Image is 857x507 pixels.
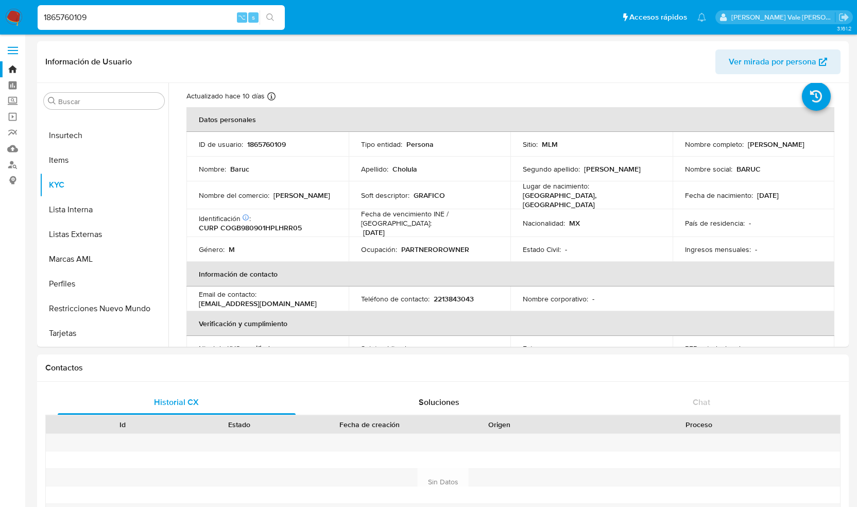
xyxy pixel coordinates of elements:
[419,396,459,408] span: Soluciones
[569,218,580,228] p: MX
[199,344,242,353] p: Nivel de KYC :
[45,363,841,373] h1: Contactos
[697,13,706,22] a: Notificaciones
[523,294,588,303] p: Nombre corporativo :
[229,245,235,254] p: M
[685,245,751,254] p: Ingresos mensuales :
[392,164,417,174] p: Cholula
[361,294,430,303] p: Teléfono de contacto :
[361,245,397,254] p: Ocupación :
[545,344,547,353] p: -
[731,12,835,22] p: rene.vale@mercadolibre.com
[523,218,565,228] p: Nacionalidad :
[361,191,409,200] p: Soft descriptor :
[199,191,269,200] p: Nombre del comercio :
[186,311,834,336] th: Verificación y cumplimiento
[685,164,732,174] p: Nombre social :
[523,191,656,209] p: [GEOGRAPHIC_DATA], [GEOGRAPHIC_DATA]
[199,290,256,299] p: Email de contacto :
[40,123,168,148] button: Insurtech
[186,107,834,132] th: Datos personales
[542,140,558,149] p: MLM
[305,419,434,430] div: Fecha de creación
[40,321,168,346] button: Tarjetas
[361,344,412,353] p: Sujeto obligado :
[273,191,330,200] p: [PERSON_NAME]
[448,419,551,430] div: Origen
[401,245,469,254] p: PARTNEROROWNER
[729,49,816,74] span: Ver mirada por persona
[199,214,251,223] p: Identificación :
[361,140,402,149] p: Tipo entidad :
[40,148,168,173] button: Items
[715,49,841,74] button: Ver mirada por persona
[565,245,567,254] p: -
[71,419,174,430] div: Id
[230,164,249,174] p: Baruc
[40,173,168,197] button: KYC
[736,164,761,174] p: BARUC
[199,223,302,232] p: CURP COGB980901HPLHRR05
[40,247,168,272] button: Marcas AML
[406,140,434,149] p: Persona
[48,97,56,105] button: Buscar
[40,272,168,296] button: Perfiles
[188,419,290,430] div: Estado
[246,344,270,353] p: verified
[40,197,168,222] button: Lista Interna
[749,218,751,228] p: -
[199,299,317,308] p: [EMAIL_ADDRESS][DOMAIN_NAME]
[416,344,418,353] p: -
[434,294,474,303] p: 2213843043
[693,396,710,408] span: Chat
[565,419,833,430] div: Proceso
[629,12,687,23] span: Accesos rápidos
[838,12,849,23] a: Salir
[40,222,168,247] button: Listas Externas
[750,344,752,353] p: -
[199,140,243,149] p: ID de usuario :
[361,164,388,174] p: Apellido :
[58,97,160,106] input: Buscar
[186,91,265,101] p: Actualizado hace 10 días
[199,245,225,254] p: Género :
[45,57,132,67] h1: Información de Usuario
[154,396,199,408] span: Historial CX
[247,140,286,149] p: 1865760109
[685,140,744,149] p: Nombre completo :
[38,11,285,24] input: Buscar usuario o caso...
[748,140,804,149] p: [PERSON_NAME]
[199,164,226,174] p: Nombre :
[252,12,255,22] span: s
[685,344,746,353] p: PEP autodeclarado :
[685,218,745,228] p: País de residencia :
[523,245,561,254] p: Estado Civil :
[186,262,834,286] th: Información de contacto
[414,191,445,200] p: GRAFICO
[523,181,589,191] p: Lugar de nacimiento :
[523,140,538,149] p: Sitio :
[592,294,594,303] p: -
[523,344,541,353] p: Fatca :
[260,10,281,25] button: search-icon
[757,191,779,200] p: [DATE]
[40,296,168,321] button: Restricciones Nuevo Mundo
[685,191,753,200] p: Fecha de nacimiento :
[523,164,580,174] p: Segundo apellido :
[363,228,385,237] p: [DATE]
[584,164,641,174] p: [PERSON_NAME]
[361,209,499,228] p: Fecha de vencimiento INE / [GEOGRAPHIC_DATA] :
[238,12,246,22] span: ⌥
[755,245,757,254] p: -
